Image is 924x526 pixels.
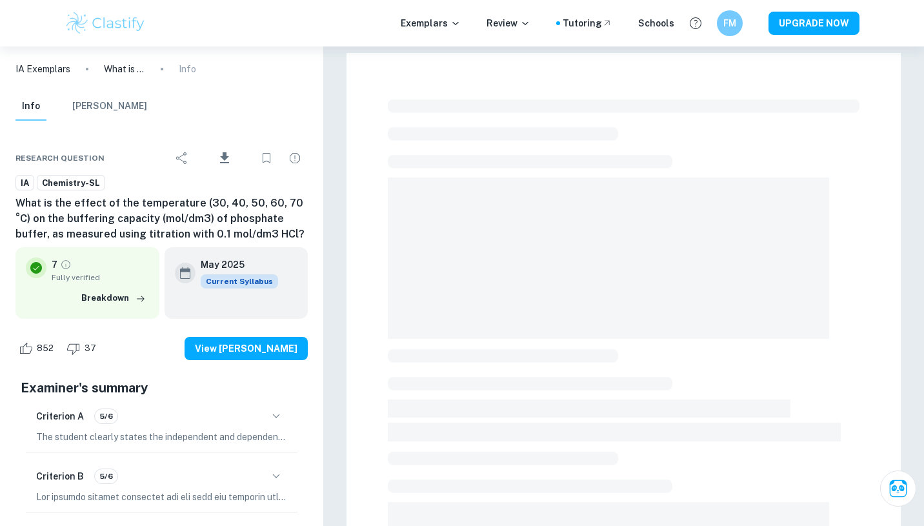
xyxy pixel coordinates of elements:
div: Report issue [282,145,308,171]
div: Like [15,338,61,359]
h6: What is the effect of the temperature (30, 40, 50, 60, 70 °C) on the buffering capacity (mol/dm3)... [15,196,308,242]
p: Exemplars [401,16,461,30]
a: IA Exemplars [15,62,70,76]
span: Fully verified [52,272,149,283]
a: IA [15,175,34,191]
button: View [PERSON_NAME] [185,337,308,360]
span: 37 [77,342,103,355]
p: Review [487,16,530,30]
img: Clastify logo [65,10,146,36]
p: What is the effect of the temperature (30, 40, 50, 60, 70 °C) on the buffering capacity (mol/dm3)... [104,62,145,76]
button: [PERSON_NAME] [72,92,147,121]
p: Lor ipsumdo sitamet consectet adi eli sedd eiu temporin utl etdolorem, aliqua enim adminimven qui... [36,490,287,504]
h5: Examiner's summary [21,378,303,398]
a: Schools [638,16,674,30]
a: Tutoring [563,16,612,30]
h6: FM [723,16,738,30]
button: UPGRADE NOW [768,12,859,35]
p: 7 [52,258,57,272]
div: Bookmark [254,145,279,171]
span: 5/6 [95,470,117,482]
h6: May 2025 [201,258,268,272]
span: Research question [15,152,105,164]
p: Info [179,62,196,76]
p: The student clearly states the independent and dependent variables in the research question, incl... [36,430,287,444]
button: Help and Feedback [685,12,707,34]
button: Ask Clai [880,470,916,507]
span: 852 [30,342,61,355]
div: Download [197,141,251,175]
span: Chemistry-SL [37,177,105,190]
button: Info [15,92,46,121]
div: This exemplar is based on the current syllabus. Feel free to refer to it for inspiration/ideas wh... [201,274,278,288]
button: FM [717,10,743,36]
span: 5/6 [95,410,117,422]
span: Current Syllabus [201,274,278,288]
a: Grade fully verified [60,259,72,270]
button: Breakdown [78,288,149,308]
h6: Criterion A [36,409,84,423]
a: Chemistry-SL [37,175,105,191]
span: IA [16,177,34,190]
div: Share [169,145,195,171]
div: Dislike [63,338,103,359]
h6: Criterion B [36,469,84,483]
